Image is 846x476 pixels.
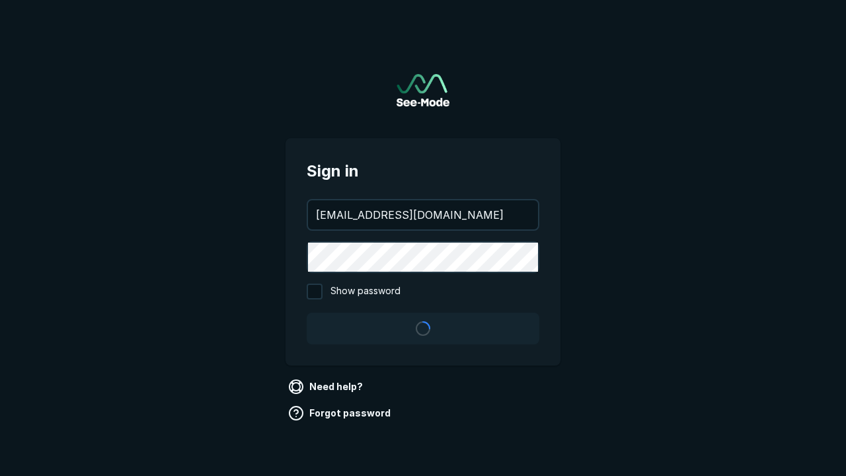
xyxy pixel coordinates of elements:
span: Sign in [307,159,539,183]
a: Need help? [286,376,368,397]
img: See-Mode Logo [397,74,449,106]
a: Go to sign in [397,74,449,106]
span: Show password [330,284,401,299]
input: your@email.com [308,200,538,229]
a: Forgot password [286,403,396,424]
